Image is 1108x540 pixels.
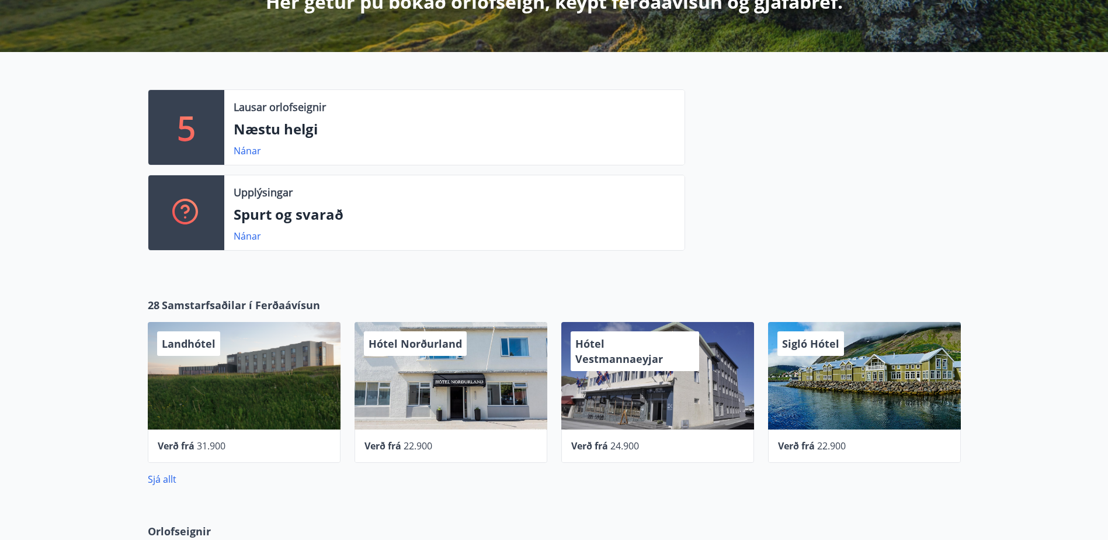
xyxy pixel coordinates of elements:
span: Orlofseignir [148,524,211,539]
span: Sigló Hótel [782,337,839,351]
span: Samstarfsaðilar í Ferðaávísun [162,297,320,313]
a: Sjá allt [148,473,176,486]
span: Landhótel [162,337,216,351]
span: 28 [148,297,159,313]
p: 5 [177,105,196,150]
span: Hótel Vestmannaeyjar [575,337,663,366]
span: Hótel Norðurland [369,337,462,351]
span: Verð frá [364,439,401,452]
span: 31.900 [197,439,225,452]
span: 22.900 [404,439,432,452]
p: Lausar orlofseignir [234,99,326,115]
span: 24.900 [610,439,639,452]
span: Verð frá [778,439,815,452]
p: Næstu helgi [234,119,675,139]
p: Spurt og svarað [234,205,675,224]
a: Nánar [234,144,261,157]
a: Nánar [234,230,261,243]
span: 22.900 [817,439,846,452]
p: Upplýsingar [234,185,293,200]
span: Verð frá [158,439,194,452]
span: Verð frá [571,439,608,452]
